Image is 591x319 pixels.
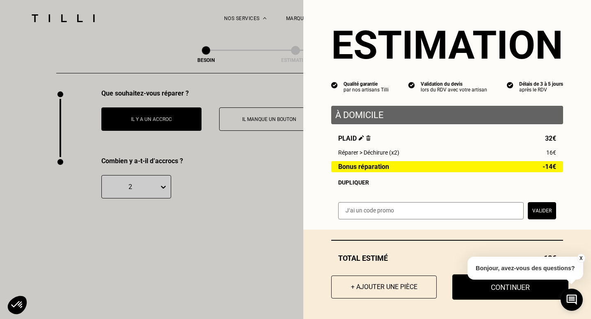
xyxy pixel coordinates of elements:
div: Total estimé [331,254,563,262]
div: après le RDV [519,87,563,93]
img: icon list info [507,81,513,89]
img: icon list info [331,81,338,89]
span: 16€ [546,149,556,156]
p: Bonjour, avez-vous des questions? [467,257,583,280]
button: Continuer [452,274,568,300]
input: J‘ai un code promo [338,202,524,219]
span: Bonus réparation [338,163,389,170]
section: Estimation [331,22,563,68]
p: À domicile [335,110,559,120]
div: Délais de 3 à 5 jours [519,81,563,87]
button: Valider [528,202,556,219]
div: par nos artisans Tilli [344,87,389,93]
span: Réparer > Déchirure (x2) [338,149,399,156]
div: Dupliquer [338,179,556,186]
span: 32€ [545,134,556,142]
span: Plaid [338,134,371,142]
img: Éditer [359,135,364,141]
button: X [577,254,585,263]
div: lors du RDV avec votre artisan [421,87,487,93]
button: + Ajouter une pièce [331,276,437,298]
div: Qualité garantie [344,81,389,87]
span: -14€ [543,163,556,170]
img: Supprimer [366,135,371,141]
img: icon list info [408,81,415,89]
div: Validation du devis [421,81,487,87]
